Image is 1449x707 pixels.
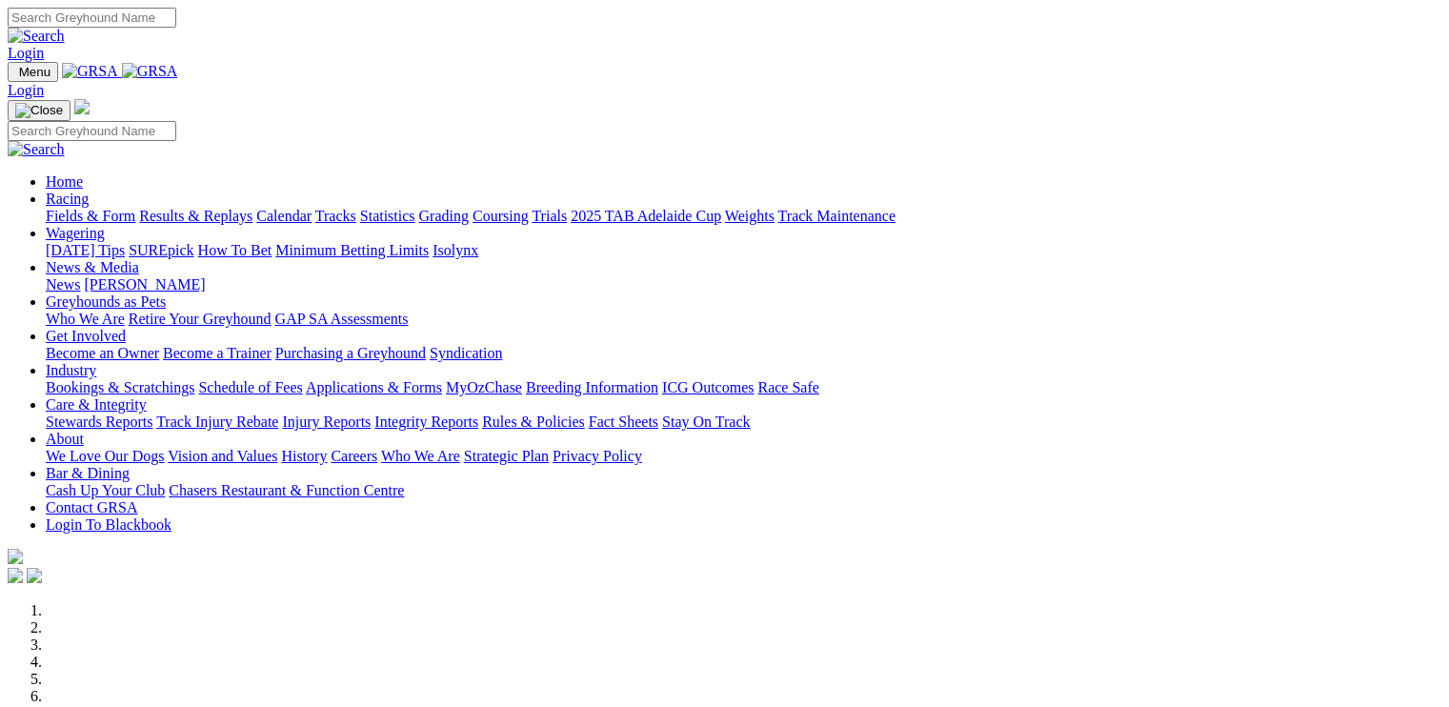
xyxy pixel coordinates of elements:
[662,379,754,395] a: ICG Outcomes
[374,414,478,430] a: Integrity Reports
[169,482,404,498] a: Chasers Restaurant & Function Centre
[275,311,409,327] a: GAP SA Assessments
[381,448,460,464] a: Who We Are
[46,191,89,207] a: Racing
[8,549,23,564] img: logo-grsa-white.png
[464,448,549,464] a: Strategic Plan
[122,63,178,80] img: GRSA
[46,276,1441,293] div: News & Media
[27,568,42,583] img: twitter.svg
[198,242,272,258] a: How To Bet
[571,208,721,224] a: 2025 TAB Adelaide Cup
[282,414,371,430] a: Injury Reports
[198,379,302,395] a: Schedule of Fees
[275,345,426,361] a: Purchasing a Greyhound
[129,311,272,327] a: Retire Your Greyhound
[46,208,135,224] a: Fields & Form
[419,208,469,224] a: Grading
[256,208,312,224] a: Calendar
[46,311,1441,328] div: Greyhounds as Pets
[553,448,642,464] a: Privacy Policy
[46,242,1441,259] div: Wagering
[46,362,96,378] a: Industry
[46,414,1441,431] div: Care & Integrity
[8,28,65,45] img: Search
[331,448,377,464] a: Careers
[8,121,176,141] input: Search
[430,345,502,361] a: Syndication
[8,141,65,158] img: Search
[129,242,193,258] a: SUREpick
[19,65,50,79] span: Menu
[532,208,567,224] a: Trials
[8,62,58,82] button: Toggle navigation
[46,482,1441,499] div: Bar & Dining
[46,173,83,190] a: Home
[168,448,277,464] a: Vision and Values
[46,242,125,258] a: [DATE] Tips
[46,328,126,344] a: Get Involved
[757,379,818,395] a: Race Safe
[46,208,1441,225] div: Racing
[46,431,84,447] a: About
[725,208,775,224] a: Weights
[8,568,23,583] img: facebook.svg
[46,414,152,430] a: Stewards Reports
[8,45,44,61] a: Login
[46,448,164,464] a: We Love Our Dogs
[46,396,147,413] a: Care & Integrity
[360,208,415,224] a: Statistics
[46,225,105,241] a: Wagering
[46,259,139,275] a: News & Media
[306,379,442,395] a: Applications & Forms
[315,208,356,224] a: Tracks
[46,276,80,293] a: News
[8,82,44,98] a: Login
[482,414,585,430] a: Rules & Policies
[526,379,658,395] a: Breeding Information
[281,448,327,464] a: History
[46,465,130,481] a: Bar & Dining
[46,311,125,327] a: Who We Are
[62,63,118,80] img: GRSA
[84,276,205,293] a: [PERSON_NAME]
[46,516,171,533] a: Login To Blackbook
[778,208,896,224] a: Track Maintenance
[46,293,166,310] a: Greyhounds as Pets
[156,414,278,430] a: Track Injury Rebate
[8,100,70,121] button: Toggle navigation
[589,414,658,430] a: Fact Sheets
[433,242,478,258] a: Isolynx
[46,345,1441,362] div: Get Involved
[275,242,429,258] a: Minimum Betting Limits
[15,103,63,118] img: Close
[446,379,522,395] a: MyOzChase
[46,379,1441,396] div: Industry
[46,448,1441,465] div: About
[662,414,750,430] a: Stay On Track
[74,99,90,114] img: logo-grsa-white.png
[46,482,165,498] a: Cash Up Your Club
[46,379,194,395] a: Bookings & Scratchings
[46,499,137,515] a: Contact GRSA
[473,208,529,224] a: Coursing
[8,8,176,28] input: Search
[139,208,252,224] a: Results & Replays
[163,345,272,361] a: Become a Trainer
[46,345,159,361] a: Become an Owner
